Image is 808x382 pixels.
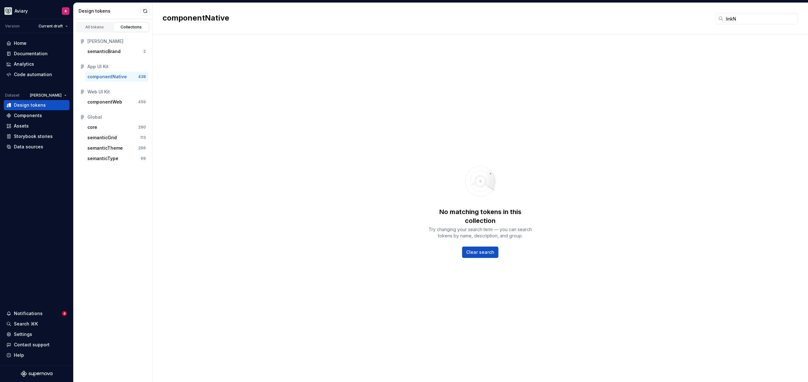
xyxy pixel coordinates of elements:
div: [PERSON_NAME] [87,38,146,45]
div: Collections [116,25,147,30]
button: Notifications4 [4,308,69,319]
div: componentWeb [87,99,122,105]
button: Help [4,350,69,360]
div: Try changing your search term — you can search tokens by name, description, and group. [424,226,537,239]
div: Storybook stories [14,133,53,140]
div: 113 [140,135,146,140]
div: Data sources [14,144,43,150]
div: 69 [141,156,146,161]
div: Home [14,40,27,46]
h2: componentNative [163,13,229,24]
div: Design tokens [79,8,141,14]
div: Design tokens [14,102,46,108]
div: Code automation [14,71,52,78]
div: Web UI Kit [87,89,146,95]
button: Search ⌘K [4,319,69,329]
a: Data sources [4,142,69,152]
svg: Supernova Logo [21,371,52,377]
button: core290 [85,122,148,132]
div: App UI Kit [87,63,146,70]
div: 459 [138,99,146,104]
div: Contact support [14,342,50,348]
button: semanticGrid113 [85,133,148,143]
button: componentNative438 [85,72,148,82]
div: semanticBrand [87,48,121,55]
div: A [64,9,67,14]
div: 290 [138,125,146,130]
div: Help [14,352,24,358]
div: Dataset [5,93,20,98]
div: Assets [14,123,29,129]
span: Current draft [39,24,63,29]
div: Search ⌘K [14,321,38,327]
button: semanticTheme266 [85,143,148,153]
button: componentWeb459 [85,97,148,107]
div: 438 [138,74,146,79]
span: Clear search [466,249,494,255]
div: core [87,124,97,130]
div: semanticGrid [87,134,117,141]
button: [PERSON_NAME] [27,91,69,100]
div: All tokens [79,25,110,30]
a: Storybook stories [4,131,69,141]
div: Aviary [15,8,28,14]
button: Contact support [4,340,69,350]
span: [PERSON_NAME] [30,93,62,98]
div: Analytics [14,61,34,67]
div: Settings [14,331,32,337]
div: No matching tokens in this collection [424,207,537,225]
div: componentNative [87,74,127,80]
button: Current draft [36,22,71,31]
a: Components [4,110,69,121]
div: Notifications [14,310,43,317]
a: Code automation [4,69,69,80]
a: Settings [4,329,69,339]
div: Documentation [14,51,48,57]
img: 256e2c79-9abd-4d59-8978-03feab5a3943.png [4,7,12,15]
div: semanticType [87,155,118,162]
input: Search in tokens... [723,13,798,24]
span: 4 [62,311,67,316]
div: semanticTheme [87,145,123,151]
button: semanticBrand2 [85,46,148,57]
button: AviaryA [1,4,72,18]
a: Assets [4,121,69,131]
button: semanticType69 [85,153,148,164]
div: 266 [138,146,146,151]
a: Home [4,38,69,48]
a: Analytics [4,59,69,69]
a: Documentation [4,49,69,59]
button: Clear search [462,247,498,258]
div: Version [5,24,20,29]
a: Design tokens [4,100,69,110]
div: 2 [143,49,146,54]
div: Global [87,114,146,120]
div: Components [14,112,42,119]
